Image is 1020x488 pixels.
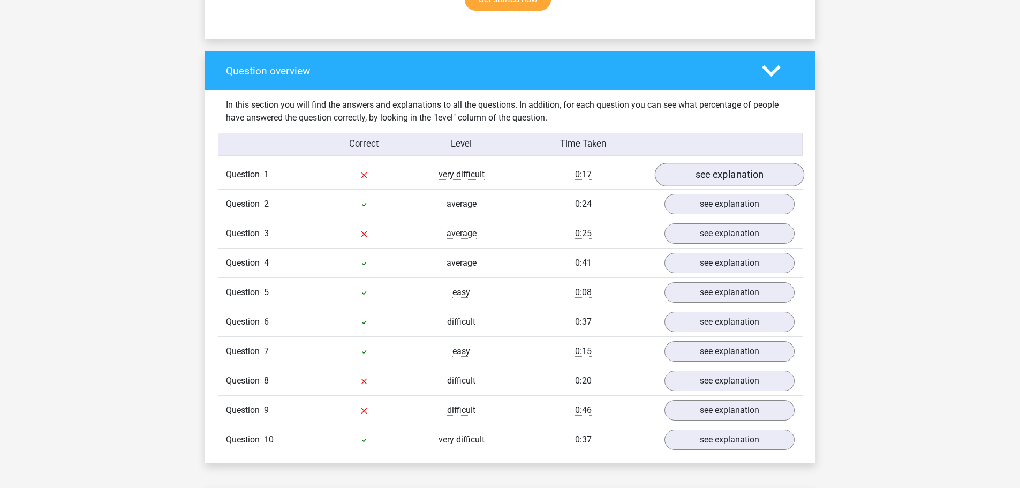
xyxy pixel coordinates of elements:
span: 4 [264,258,269,268]
span: easy [452,287,470,298]
span: 5 [264,287,269,297]
span: 0:20 [575,376,592,386]
span: 9 [264,405,269,415]
span: 3 [264,228,269,238]
span: Question [226,374,264,387]
span: 6 [264,317,269,327]
span: 0:24 [575,199,592,209]
span: average [447,228,477,239]
span: 0:46 [575,405,592,416]
span: 0:41 [575,258,592,268]
span: Question [226,404,264,417]
h4: Question overview [226,65,746,77]
a: see explanation [664,282,795,303]
span: difficult [447,317,475,327]
span: 2 [264,199,269,209]
span: very difficult [439,169,485,180]
span: 1 [264,169,269,179]
span: Question [226,168,264,181]
span: easy [452,346,470,357]
a: see explanation [664,371,795,391]
a: see explanation [664,253,795,273]
span: average [447,258,477,268]
span: 7 [264,346,269,356]
span: 0:15 [575,346,592,357]
span: Question [226,227,264,240]
span: 0:08 [575,287,592,298]
span: Question [226,286,264,299]
span: Question [226,433,264,446]
span: 0:37 [575,434,592,445]
a: see explanation [654,163,804,187]
span: difficult [447,376,475,386]
a: see explanation [664,341,795,362]
a: see explanation [664,312,795,332]
a: see explanation [664,430,795,450]
div: Time Taken [510,138,656,151]
a: see explanation [664,223,795,244]
div: Level [413,138,510,151]
a: see explanation [664,400,795,421]
span: 8 [264,376,269,386]
span: average [447,199,477,209]
a: see explanation [664,194,795,214]
span: Question [226,198,264,211]
span: Question [226,257,264,269]
span: very difficult [439,434,485,445]
div: In this section you will find the answers and explanations to all the questions. In addition, for... [218,99,803,124]
span: 10 [264,434,274,445]
span: 0:37 [575,317,592,327]
div: Correct [315,138,413,151]
span: difficult [447,405,475,416]
span: 0:17 [575,169,592,180]
span: Question [226,316,264,328]
span: 0:25 [575,228,592,239]
span: Question [226,345,264,358]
